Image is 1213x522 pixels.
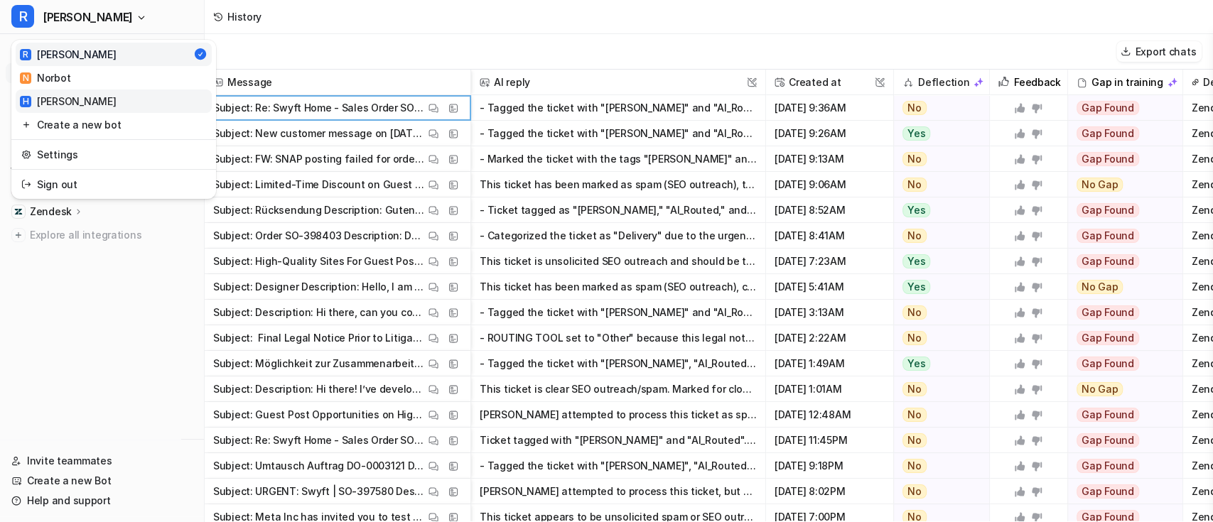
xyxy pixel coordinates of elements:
[16,173,212,196] a: Sign out
[20,47,116,62] div: [PERSON_NAME]
[20,49,31,60] span: R
[16,113,212,136] a: Create a new bot
[21,177,31,192] img: reset
[21,147,31,162] img: reset
[20,96,31,107] span: H
[20,70,70,85] div: Norbot
[20,94,116,109] div: [PERSON_NAME]
[21,117,31,132] img: reset
[16,143,212,166] a: Settings
[20,72,31,84] span: N
[11,40,216,199] div: R[PERSON_NAME]
[11,5,34,28] span: R
[43,7,133,27] span: [PERSON_NAME]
